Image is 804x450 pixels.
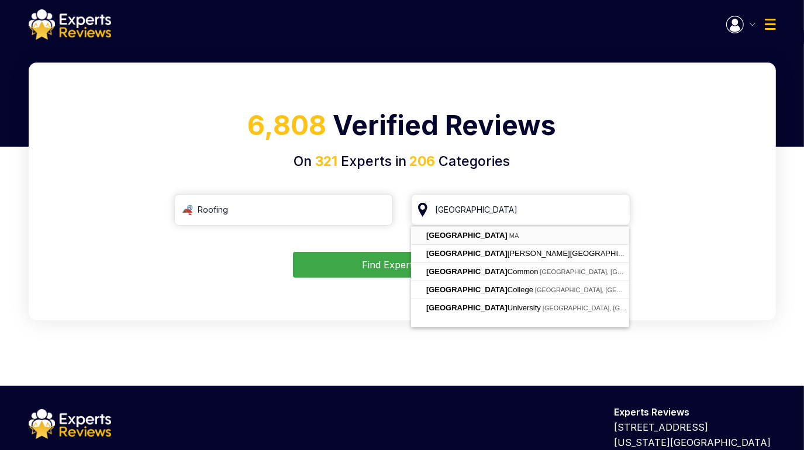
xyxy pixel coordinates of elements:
p: [STREET_ADDRESS] [615,420,776,435]
p: Experts Reviews [615,404,776,420]
span: 206 [407,153,436,169]
img: logo [29,9,111,40]
input: Search Category [174,194,394,226]
button: Find Experts Now [293,252,511,278]
p: [US_STATE][GEOGRAPHIC_DATA] [615,435,776,450]
span: 6,808 [248,109,327,141]
span: 321 [316,153,338,169]
span: Common [426,267,540,276]
img: Menu Icon [765,19,776,30]
img: Menu Icon [750,23,755,26]
img: logo [29,409,111,439]
span: College [426,285,535,294]
h4: On Experts in Categories [43,151,762,172]
input: Your City [411,194,630,226]
span: University [426,303,543,312]
span: MA [509,232,519,239]
span: [GEOGRAPHIC_DATA] [426,267,508,276]
span: [GEOGRAPHIC_DATA] [426,231,508,240]
span: [GEOGRAPHIC_DATA], [GEOGRAPHIC_DATA], [GEOGRAPHIC_DATA] [543,304,751,311]
img: Menu Icon [726,16,744,33]
h1: Verified Reviews [43,105,762,151]
span: [GEOGRAPHIC_DATA] [426,303,508,312]
span: [GEOGRAPHIC_DATA], [GEOGRAPHIC_DATA], [GEOGRAPHIC_DATA] [540,268,748,275]
span: [GEOGRAPHIC_DATA] [426,249,508,258]
span: [GEOGRAPHIC_DATA], [GEOGRAPHIC_DATA] [535,286,672,293]
span: [GEOGRAPHIC_DATA] [426,285,508,294]
span: [PERSON_NAME][GEOGRAPHIC_DATA] ([GEOGRAPHIC_DATA]) [426,249,737,258]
